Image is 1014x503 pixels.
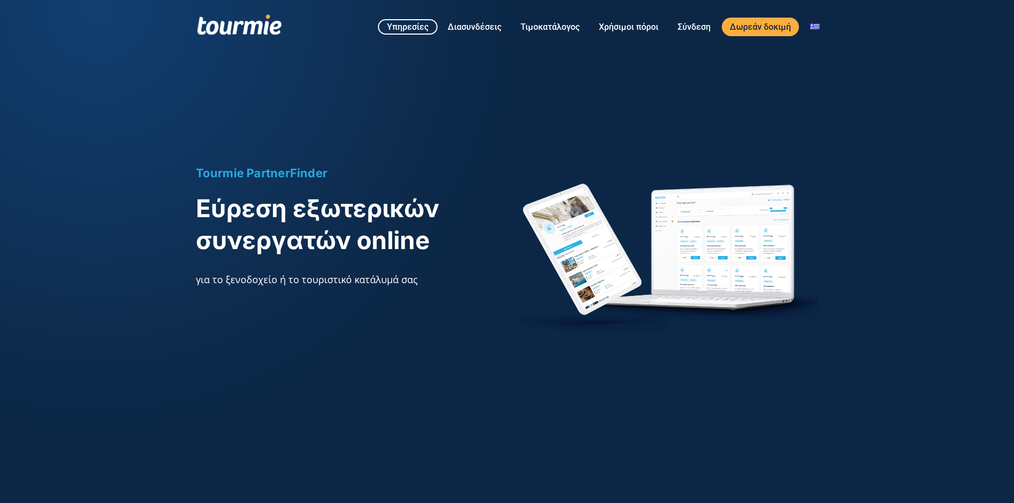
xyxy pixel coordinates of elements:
a: Σύνδεση [670,20,719,34]
span: Εύρεση εξωτερικών συνεργατών online [196,193,439,255]
span: για το ξενοδοχείο ή το τουριστικό κατάλυμά σας [196,273,418,286]
a: Τιμοκατάλογος [513,20,588,34]
a: Υπηρεσίες [378,19,438,35]
a: Δωρεάν δοκιμή [722,18,799,36]
span: Tourmie PartnerFinder [196,166,328,180]
a: Χρήσιμοι πόροι [591,20,666,34]
a: Διασυνδέσεις [440,20,509,34]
